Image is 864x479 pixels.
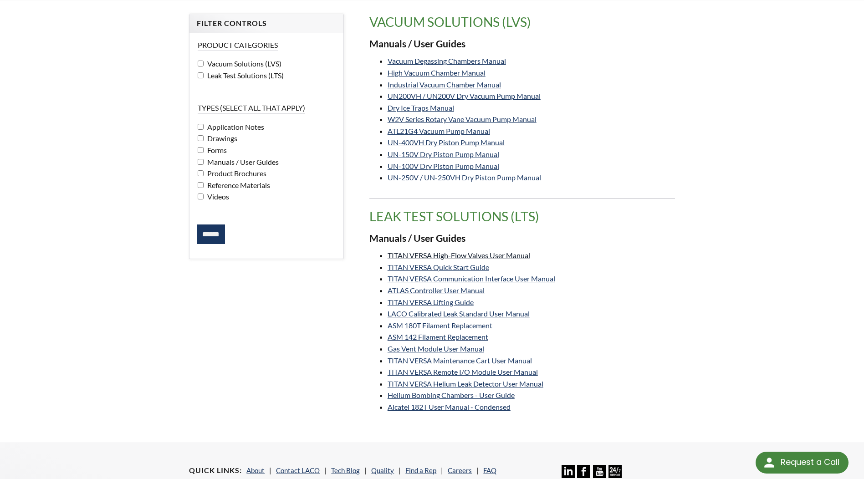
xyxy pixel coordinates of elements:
a: High Vacuum Chamber Manual [388,68,486,77]
a: TITAN VERSA Quick Start Guide [388,263,489,271]
a: Find a Rep [405,466,436,474]
span: Product Brochures [205,169,266,178]
h4: Filter Controls [197,19,336,28]
a: Helium Bombing Chambers - User Guide [388,391,515,399]
a: LACO Calibrated Leak Standard User Manual [388,309,530,318]
a: Careers [448,466,472,474]
h3: Manuals / User Guides [369,232,675,245]
img: round button [762,455,777,470]
a: Gas Vent Module User Manual [388,344,484,353]
a: Industrial Vacuum Chamber Manual [388,80,501,89]
a: Alcatel 182T User Manual - Condensed [388,403,511,411]
span: Reference Materials [205,181,270,189]
div: Request a Call [756,452,849,474]
span: Videos [205,192,229,201]
input: Reference Materials [198,182,204,188]
a: Tech Blog [331,466,360,474]
input: Manuals / User Guides [198,159,204,165]
a: Quality [371,466,394,474]
h3: Manuals / User Guides [369,38,675,51]
a: Vacuum Degassing Chambers Manual [388,56,506,65]
a: Contact LACO [276,466,320,474]
a: FAQ [483,466,496,474]
span: Leak Test Solutions (LTS) [205,71,284,80]
a: TITAN VERSA Remote I/O Module User Manual [388,367,538,376]
legend: Product Categories [198,40,278,51]
a: TITAN VERSA Maintenance Cart User Manual [388,356,532,365]
a: TITAN VERSA Lifting Guide [388,298,474,306]
a: UN-150V Dry Piston Pump Manual [388,150,499,158]
a: W2V Series Rotary Vane Vacuum Pump Manual [388,115,537,123]
span: Vacuum Solutions (LVS) [205,59,281,68]
input: Drawings [198,135,204,141]
a: Dry Ice Traps Manual [388,103,454,112]
a: UN-400VH Dry Piston Pump Manual [388,138,505,147]
a: ASM 142 Filament Replacement [388,332,488,341]
a: UN200VH / UN200V Dry Vacuum Pump Manual [388,92,541,100]
legend: Types (select all that apply) [198,103,305,113]
span: Manuals / User Guides [205,158,279,166]
span: Drawings [205,134,237,143]
input: Leak Test Solutions (LTS) [198,72,204,78]
a: TITAN VERSA Helium Leak Detector User Manual [388,379,543,388]
input: Forms [198,147,204,153]
div: Request a Call [781,452,839,473]
a: ATL21G4 Vacuum Pump Manual [388,127,490,135]
input: Vacuum Solutions (LVS) [198,61,204,66]
h4: Quick Links [189,466,242,475]
a: ASM 180T Filament Replacement [388,321,492,330]
span: translation missing: en.product_groups.Leak Test Solutions (LTS) [369,209,539,224]
a: About [246,466,265,474]
span: Forms [205,146,227,154]
a: UN-250V / UN-250VH Dry Piston Pump Manual [388,173,541,182]
a: ATLAS Controller User Manual [388,286,485,295]
a: TITAN VERSA Communication Interface User Manual [388,274,555,283]
img: 24/7 Support Icon [608,465,622,478]
a: UN-100V Dry Piston Pump Manual [388,162,499,170]
input: Application Notes [198,124,204,130]
input: Videos [198,194,204,199]
input: Product Brochures [198,170,204,176]
span: translation missing: en.product_groups.Vacuum Solutions (LVS) [369,14,531,30]
span: Application Notes [205,122,264,131]
a: TITAN VERSA High-Flow Valves User Manual [388,251,530,260]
